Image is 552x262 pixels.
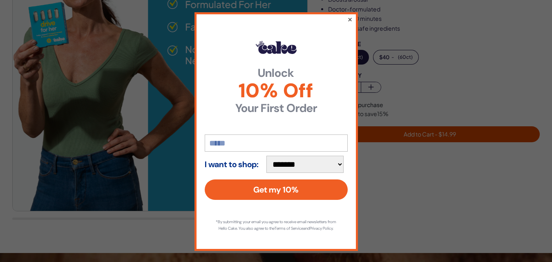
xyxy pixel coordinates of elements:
button: Get my 10% [205,179,348,200]
strong: Unlock [205,67,348,79]
button: × [347,14,352,24]
a: Terms of Service [275,226,303,231]
img: Hello Cake [256,41,297,54]
p: *By submitting your email you agree to receive email newsletters from Hello Cake. You also agree ... [213,219,340,232]
strong: I want to shop: [205,160,259,169]
strong: Your First Order [205,103,348,114]
a: Privacy Policy [310,226,333,231]
span: 10% Off [205,81,348,101]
